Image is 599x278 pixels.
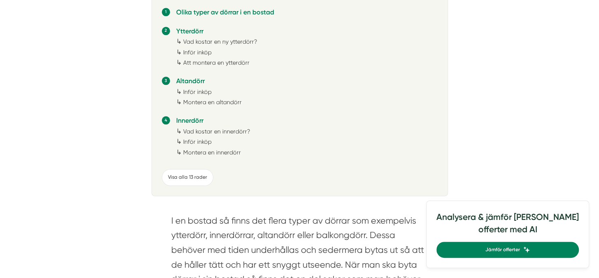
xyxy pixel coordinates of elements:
span: ↳ [176,48,182,56]
a: Jämför offerter [436,242,579,258]
a: Inför inköp [183,89,212,95]
a: Altandörr [176,77,205,85]
a: Att montera en ytterdörr [183,59,249,66]
span: ↳ [176,37,182,45]
a: Vad kostar en innerdörr? [183,128,250,135]
h4: Analysera & jämför [PERSON_NAME] offerter med AI [436,211,579,242]
span: ↳ [176,98,182,106]
a: Vad kostar en ny ytterdörr? [183,38,257,45]
a: Innerdörr [176,117,203,124]
a: Montera en altandörr [183,99,242,105]
a: Inför inköp [183,49,212,56]
span: ↳ [176,127,182,135]
div: Visa alla 13 rader [162,169,213,186]
span: Jämför offerter [485,246,520,254]
span: ↳ [176,148,182,156]
span: ↳ [176,58,182,66]
a: Montera en innerdörr [183,149,241,156]
span: ↳ [176,138,182,145]
span: ↳ [176,88,182,96]
a: Ytterdörr [176,27,203,35]
a: Olika typer av dörrar i en bostad [176,8,274,16]
a: Inför inköp [183,138,212,145]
